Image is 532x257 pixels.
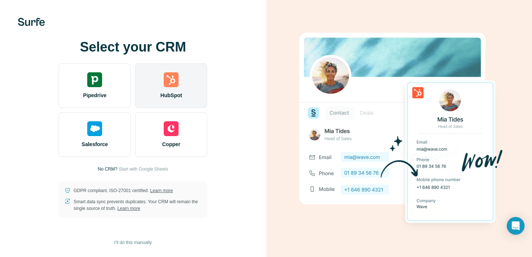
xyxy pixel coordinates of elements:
h1: Select your CRM [59,40,207,55]
p: Smart data sync prevents duplicates. Your CRM will remain the single source of truth. [74,198,201,212]
span: HubSpot [160,92,182,99]
img: HUBSPOT image [295,21,503,236]
div: Open Intercom Messenger [507,217,525,235]
span: Copper [162,141,180,148]
img: copper's logo [164,121,179,136]
p: No CRM? [98,166,118,172]
span: Salesforce [82,141,108,148]
img: pipedrive's logo [87,72,102,87]
img: Surfe's logo [18,18,45,26]
p: GDPR compliant. ISO-27001 certified. [74,187,173,194]
img: hubspot's logo [164,72,179,87]
button: Start with Google Sheets [119,166,168,172]
span: I’ll do this manually [114,239,152,246]
span: Pipedrive [83,92,107,99]
a: Learn more [117,206,140,211]
button: I’ll do this manually [109,237,157,248]
img: salesforce's logo [87,121,102,136]
a: Learn more [150,188,173,193]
